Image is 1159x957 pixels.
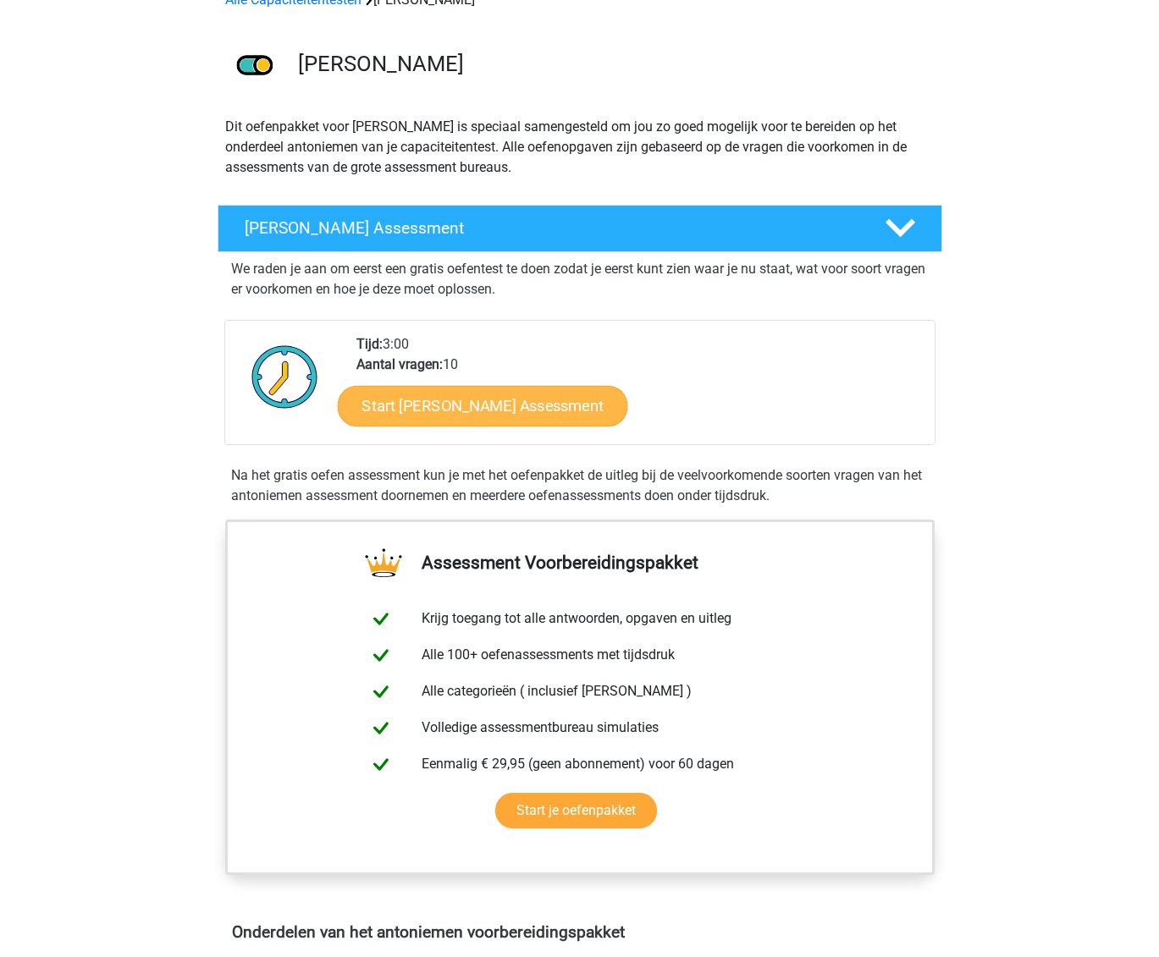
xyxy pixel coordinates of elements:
div: 3:00 10 [344,334,934,444]
img: antoniemen [218,30,290,102]
h3: [PERSON_NAME] [298,51,929,77]
p: We raden je aan om eerst een gratis oefentest te doen zodat je eerst kunt zien waar je nu staat, ... [231,259,929,300]
h4: Onderdelen van het antoniemen voorbereidingspakket [232,922,928,942]
b: Tijd: [356,336,383,352]
a: Start je oefenpakket [495,793,657,828]
b: Aantal vragen: [356,356,443,372]
a: [PERSON_NAME] Assessment [211,205,949,252]
h4: [PERSON_NAME] Assessment [245,218,858,238]
img: Klok [242,334,328,419]
a: Start [PERSON_NAME] Assessment [337,385,627,426]
p: Dit oefenpakket voor [PERSON_NAME] is speciaal samengesteld om jou zo goed mogelijk voor te berei... [225,117,935,178]
div: Na het gratis oefen assessment kun je met het oefenpakket de uitleg bij de veelvoorkomende soorte... [224,465,935,506]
